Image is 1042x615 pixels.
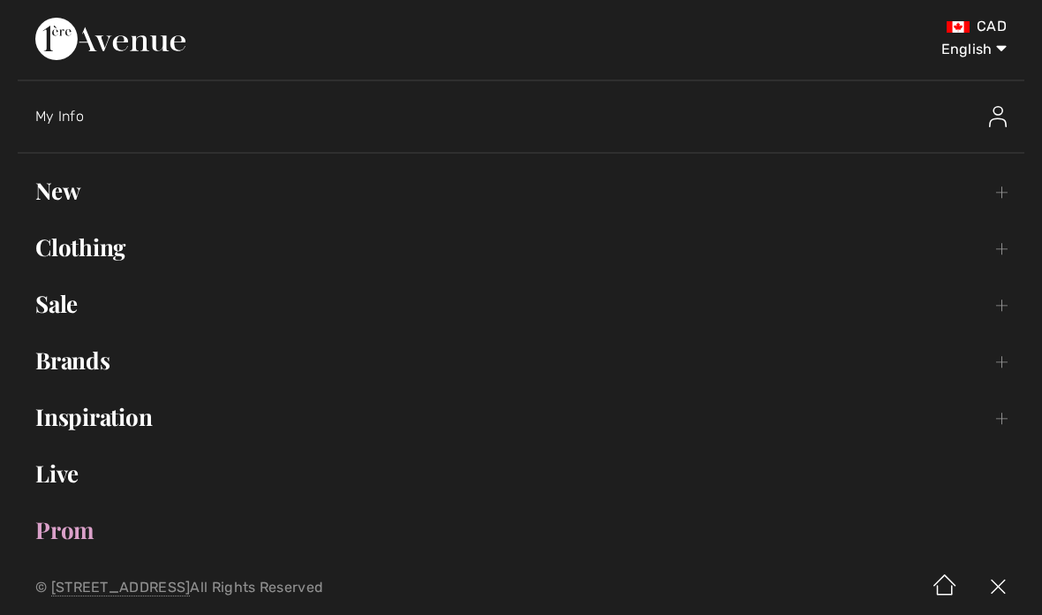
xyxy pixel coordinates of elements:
[971,560,1024,615] img: X
[18,285,1024,323] a: Sale
[613,18,1007,35] div: CAD
[18,454,1024,493] a: Live
[18,398,1024,437] a: Inspiration
[989,106,1007,127] img: My Info
[35,88,1024,145] a: My InfoMy Info
[35,581,612,594] p: © All Rights Reserved
[18,341,1024,380] a: Brands
[35,108,84,125] span: My Info
[918,560,971,615] img: Home
[18,511,1024,550] a: Prom
[18,171,1024,210] a: New
[18,228,1024,267] a: Clothing
[35,18,185,60] img: 1ère Avenue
